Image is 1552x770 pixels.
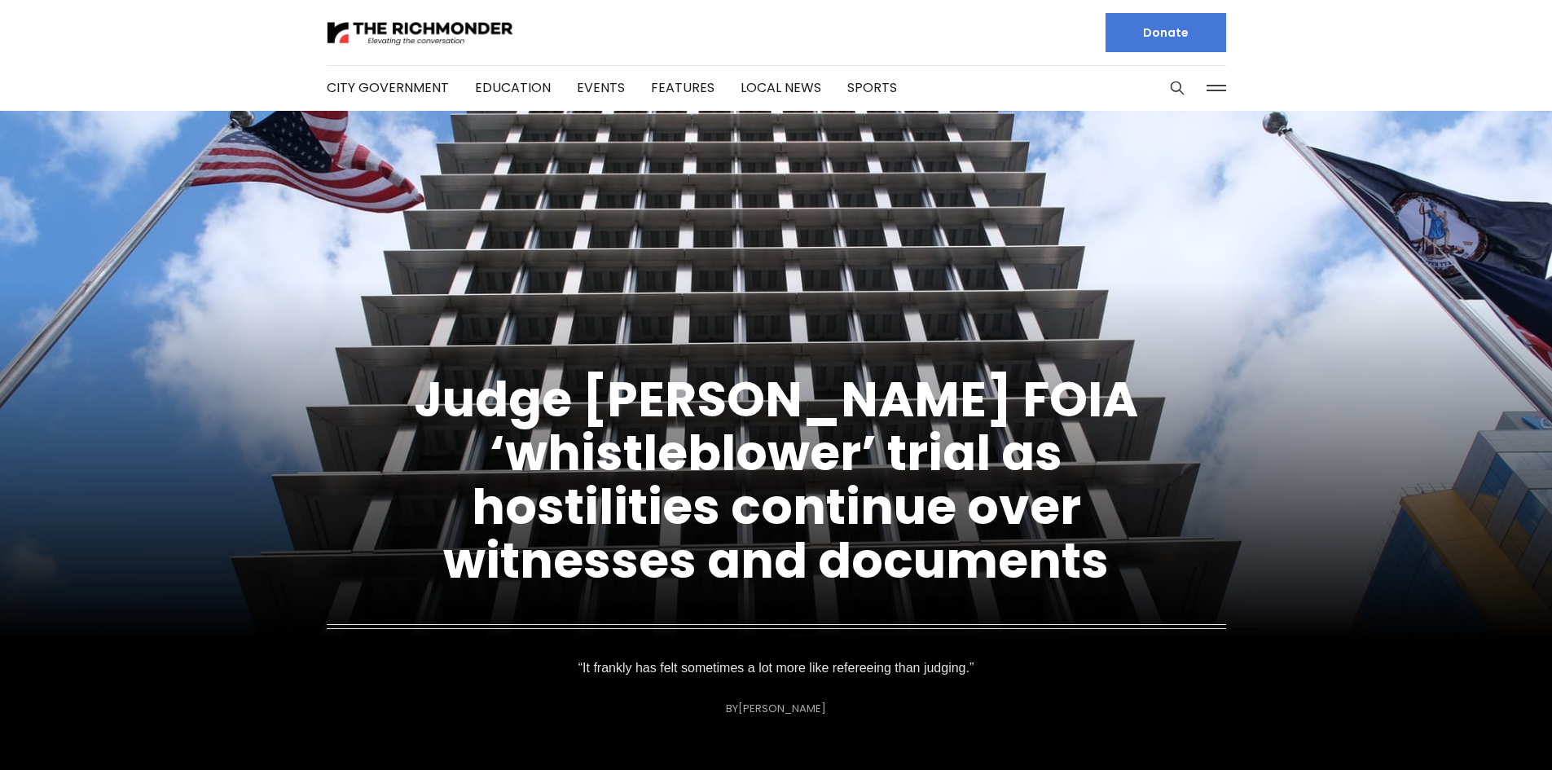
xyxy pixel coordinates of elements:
[327,78,449,97] a: City Government
[738,701,826,716] a: [PERSON_NAME]
[847,78,897,97] a: Sports
[651,78,714,97] a: Features
[577,78,625,97] a: Events
[741,78,821,97] a: Local News
[414,365,1138,595] a: Judge [PERSON_NAME] FOIA ‘whistleblower’ trial as hostilities continue over witnesses and documents
[327,19,514,47] img: The Richmonder
[1165,76,1189,100] button: Search this site
[726,702,826,715] div: By
[1106,13,1226,52] a: Donate
[475,78,551,97] a: Education
[1414,690,1552,770] iframe: portal-trigger
[574,657,978,680] p: “It frankly has felt sometimes a lot more like refereeing than judging.”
